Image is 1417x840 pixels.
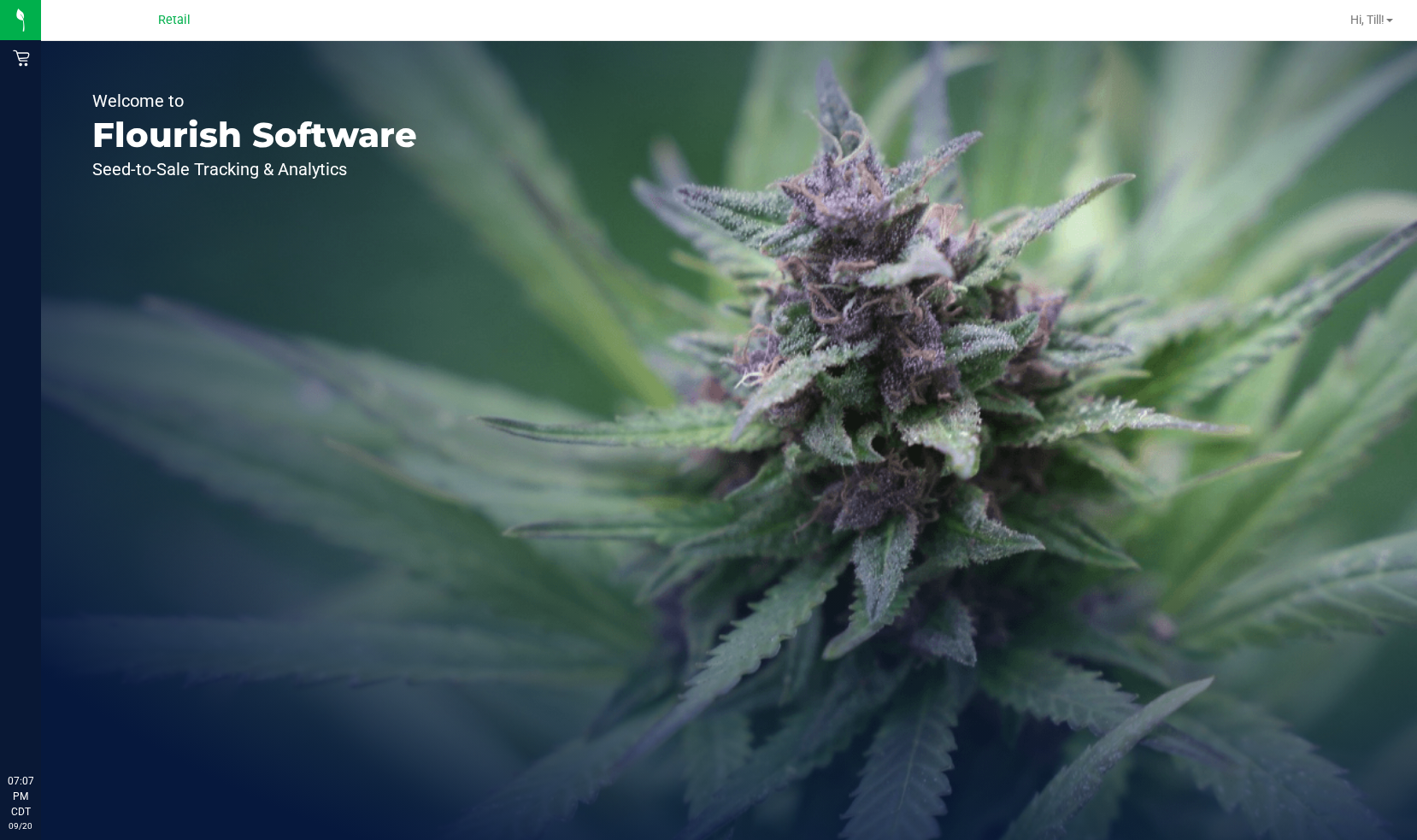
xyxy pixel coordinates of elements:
[92,161,417,178] p: Seed-to-Sale Tracking & Analytics
[92,118,417,152] p: Flourish Software
[13,50,30,67] inline-svg: Retail
[158,13,191,27] span: Retail
[8,773,33,819] p: 07:07 PM CDT
[1350,13,1385,26] span: Hi, Till!
[17,703,68,755] iframe: Resource center
[8,819,33,832] p: 09/20
[92,92,417,109] p: Welcome to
